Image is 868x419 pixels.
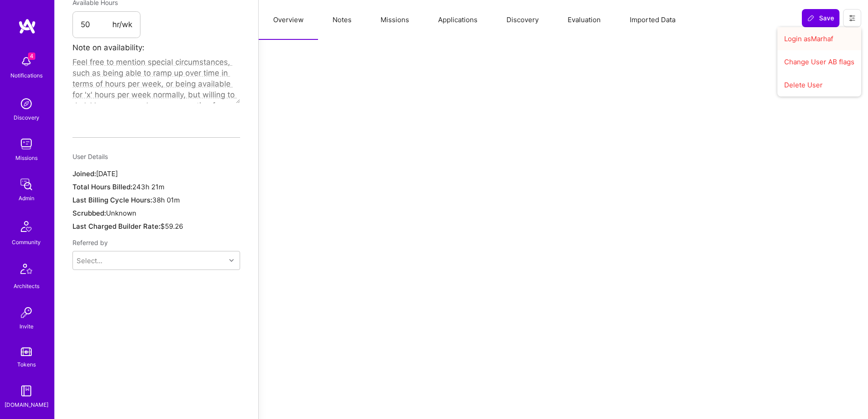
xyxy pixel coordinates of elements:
[17,360,36,369] div: Tokens
[777,27,861,50] button: Login asMarhaf
[14,281,39,291] div: Architects
[229,258,234,263] i: icon Chevron
[5,400,48,409] div: [DOMAIN_NAME]
[72,222,160,231] span: Last Charged Builder Rate:
[96,169,118,178] span: [DATE]
[72,235,240,251] div: Referred by
[17,135,35,153] img: teamwork
[777,73,861,96] button: Delete User
[19,193,34,203] div: Admin
[17,175,35,193] img: admin teamwork
[81,12,112,38] input: XX
[28,53,35,60] span: 4
[77,256,102,265] div: Select...
[160,222,183,231] span: $59.26
[17,382,35,400] img: guide book
[15,260,37,281] img: Architects
[807,14,834,23] span: Save
[15,216,37,237] img: Community
[17,95,35,113] img: discovery
[106,209,136,217] span: Unknown
[72,149,240,165] div: User Details
[802,9,839,27] button: Save
[72,169,96,178] span: Joined:
[777,50,861,73] button: Change User AB flags
[19,322,34,331] div: Invite
[21,347,32,356] img: tokens
[10,71,43,80] div: Notifications
[72,209,106,217] span: Scrubbed:
[132,183,164,191] span: 243h 21m
[14,113,39,122] div: Discovery
[15,153,38,163] div: Missions
[18,18,36,34] img: logo
[12,237,41,247] div: Community
[72,40,145,55] label: Note on availability:
[17,303,35,322] img: Invite
[112,19,132,30] span: hr/wk
[152,196,180,204] span: 38h 01m
[72,196,152,204] span: Last Billing Cycle Hours:
[72,183,132,191] span: Total Hours Billed:
[17,53,35,71] img: bell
